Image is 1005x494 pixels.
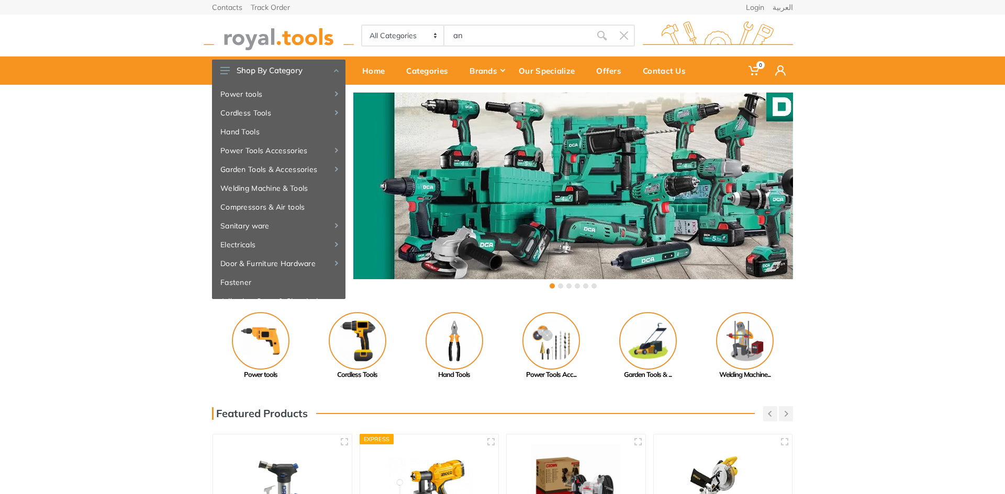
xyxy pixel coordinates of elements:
[251,4,290,11] a: Track Order
[635,60,700,82] div: Contact Us
[444,25,591,47] input: Site search
[399,56,462,85] a: Categories
[212,4,242,11] a: Contacts
[522,312,580,370] img: Royal - Power Tools Accessories
[212,60,345,82] button: Shop By Category
[589,60,635,82] div: Offers
[589,56,635,85] a: Offers
[212,179,345,198] a: Welding Machine & Tools
[355,56,399,85] a: Home
[212,160,345,179] a: Garden Tools & Accessories
[696,370,793,380] div: Welding Machine...
[309,312,406,380] a: Cordless Tools
[212,85,345,104] a: Power tools
[212,122,345,141] a: Hand Tools
[746,4,764,11] a: Login
[599,370,696,380] div: Garden Tools & ...
[212,407,308,420] h3: Featured Products
[212,235,345,254] a: Electricals
[502,370,599,380] div: Power Tools Acc...
[355,60,399,82] div: Home
[635,56,700,85] a: Contact Us
[212,370,309,380] div: Power tools
[212,273,345,292] a: Fastener
[643,21,793,50] img: royal.tools Logo
[232,312,289,370] img: Royal - Power tools
[329,312,386,370] img: Royal - Cordless Tools
[599,312,696,380] a: Garden Tools & ...
[406,370,502,380] div: Hand Tools
[511,60,589,82] div: Our Specialize
[212,198,345,216] a: Compressors & Air tools
[511,56,589,85] a: Our Specialize
[212,312,309,380] a: Power tools
[462,60,511,82] div: Brands
[741,56,768,85] a: 0
[756,61,765,69] span: 0
[212,141,345,160] a: Power Tools Accessories
[502,312,599,380] a: Power Tools Acc...
[716,312,774,370] img: Royal - Welding Machine & Tools
[406,312,502,380] a: Hand Tools
[212,216,345,235] a: Sanitary ware
[426,312,483,370] img: Royal - Hand Tools
[773,4,793,11] a: العربية
[212,104,345,122] a: Cordless Tools
[212,292,345,311] a: Adhesive, Spray & Chemical
[362,26,444,45] select: Category
[360,434,394,444] div: Express
[399,60,462,82] div: Categories
[619,312,677,370] img: Royal - Garden Tools & Accessories
[696,312,793,380] a: Welding Machine...
[212,254,345,273] a: Door & Furniture Hardware
[309,370,406,380] div: Cordless Tools
[204,21,354,50] img: royal.tools Logo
